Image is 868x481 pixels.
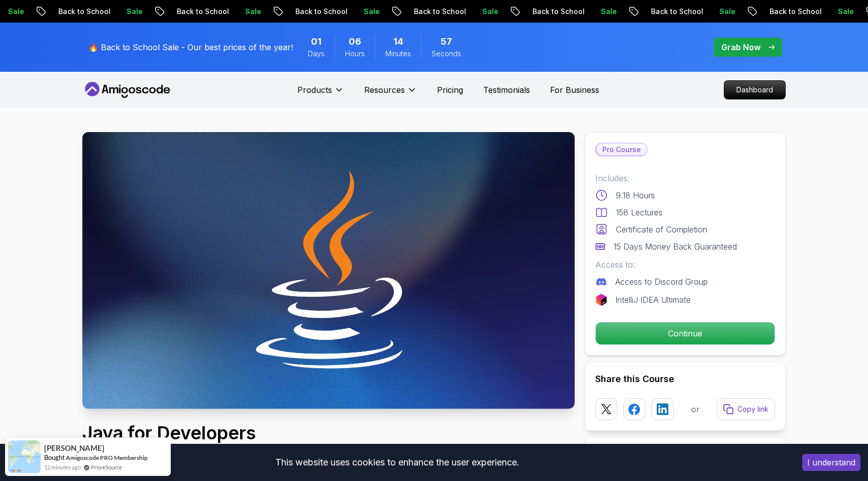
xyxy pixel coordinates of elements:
[616,189,655,201] p: 9.18 Hours
[50,7,119,17] p: Back to School
[91,463,122,471] a: ProveSource
[308,49,324,59] span: Days
[66,454,148,461] a: Amigoscode PRO Membership
[616,206,663,218] p: 158 Lectures
[297,84,344,104] button: Products
[88,41,293,53] p: 🔥 Back to School Sale - Our best prices of the year!
[431,49,461,59] span: Seconds
[44,444,104,452] span: [PERSON_NAME]
[595,372,775,386] h2: Share this Course
[616,223,707,235] p: Certificate of Completion
[385,49,411,59] span: Minutes
[595,172,775,184] p: Includes:
[406,7,474,17] p: Back to School
[82,423,372,443] h1: Java for Developers
[615,294,691,306] p: IntelliJ IDEA Ultimate
[524,7,593,17] p: Back to School
[437,84,463,96] a: Pricing
[550,84,599,96] a: For Business
[613,240,737,253] p: 15 Days Money Back Guaranteed
[802,454,860,471] button: Accept cookies
[364,84,417,104] button: Resources
[595,259,775,271] p: Access to:
[711,7,743,17] p: Sale
[483,84,530,96] a: Testimonials
[724,81,785,99] p: Dashboard
[441,35,452,49] span: 57 Seconds
[237,7,269,17] p: Sale
[119,7,151,17] p: Sale
[615,276,708,288] p: Access to Discord Group
[345,49,365,59] span: Hours
[737,404,769,414] p: Copy link
[8,451,787,473] div: This website uses cookies to enhance the user experience.
[721,41,761,53] p: Grab Now
[169,7,237,17] p: Back to School
[393,35,403,49] span: 14 Minutes
[349,35,361,49] span: 6 Hours
[762,7,830,17] p: Back to School
[8,440,41,473] img: provesource social proof notification image
[356,7,388,17] p: Sale
[287,7,356,17] p: Back to School
[297,84,332,96] p: Products
[595,294,607,306] img: jetbrains logo
[724,80,786,99] a: Dashboard
[474,7,506,17] p: Sale
[830,7,862,17] p: Sale
[717,398,775,420] button: Copy link
[311,35,321,49] span: 1 Days
[44,463,81,471] span: 12 minutes ago
[82,132,575,409] img: java-for-developers_thumbnail
[596,144,647,156] p: Pro Course
[364,84,405,96] p: Resources
[596,322,775,344] p: Continue
[691,403,700,415] p: or
[593,7,625,17] p: Sale
[44,453,65,461] span: Bought
[643,7,711,17] p: Back to School
[595,322,775,345] button: Continue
